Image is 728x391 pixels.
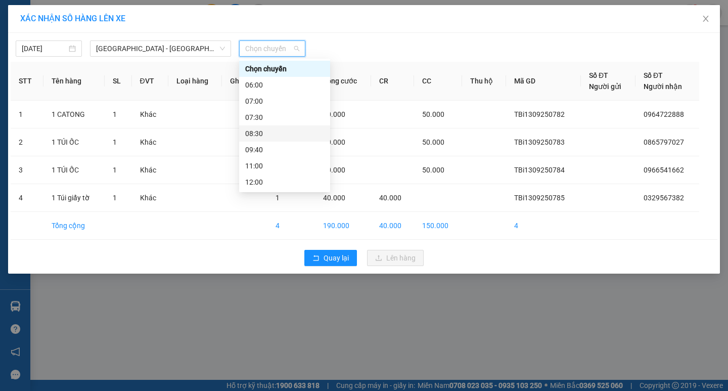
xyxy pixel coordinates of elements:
[304,250,357,266] button: rollbackQuay lại
[245,79,324,91] div: 06:00
[324,252,349,264] span: Quay lại
[22,43,67,54] input: 13/09/2025
[113,194,117,202] span: 1
[323,110,345,118] span: 50.000
[514,166,565,174] span: TBi1309250784
[22,6,130,13] strong: CÔNG TY VẬN TẢI ĐỨC TRƯỞNG
[644,71,663,79] span: Số ĐT
[43,101,104,128] td: 1 CATONG
[367,250,424,266] button: uploadLên hàng
[245,177,324,188] div: 12:00
[59,15,93,22] strong: HOTLINE :
[34,68,79,77] span: 0329567382
[43,212,104,240] td: Tổng cộng
[43,128,104,156] td: 1 TÚI ỐC
[644,138,684,146] span: 0865797027
[8,41,18,49] span: Gửi
[276,194,280,202] span: 1
[245,112,324,123] div: 07:30
[506,212,581,240] td: 4
[113,110,117,118] span: 1
[414,212,462,240] td: 150.000
[132,101,168,128] td: Khác
[422,110,444,118] span: 50.000
[267,212,314,240] td: 4
[105,62,132,101] th: SL
[644,166,684,174] span: 0966541662
[644,110,684,118] span: 0964722888
[31,68,79,77] span: -
[113,138,117,146] span: 1
[379,194,401,202] span: 40.000
[514,110,565,118] span: TBi1309250782
[644,82,682,91] span: Người nhận
[43,156,104,184] td: 1 TÚI ỐC
[323,166,345,174] span: 50.000
[692,5,720,33] button: Close
[702,15,710,23] span: close
[20,14,125,23] span: XÁC NHẬN SỐ HÀNG LÊN XE
[29,36,124,63] span: 14 [PERSON_NAME], [PERSON_NAME]
[132,156,168,184] td: Khác
[11,128,43,156] td: 2
[29,36,124,63] span: VP [PERSON_NAME] -
[29,26,32,34] span: -
[113,166,117,174] span: 1
[11,156,43,184] td: 3
[132,62,168,101] th: ĐVT
[168,62,222,101] th: Loại hàng
[323,194,345,202] span: 40.000
[315,62,371,101] th: Tổng cước
[312,254,320,263] span: rollback
[414,62,462,101] th: CC
[245,63,324,74] div: Chọn chuyến
[462,62,506,101] th: Thu hộ
[315,212,371,240] td: 190.000
[11,101,43,128] td: 1
[245,41,299,56] span: Chọn chuyến
[589,71,608,79] span: Số ĐT
[245,160,324,171] div: 11:00
[132,184,168,212] td: Khác
[219,46,225,52] span: down
[323,138,345,146] span: 50.000
[11,62,43,101] th: STT
[644,194,684,202] span: 0329567382
[506,62,581,101] th: Mã GD
[11,184,43,212] td: 4
[589,82,621,91] span: Người gửi
[422,166,444,174] span: 50.000
[245,96,324,107] div: 07:00
[514,138,565,146] span: TBi1309250783
[422,138,444,146] span: 50.000
[245,144,324,155] div: 09:40
[43,184,104,212] td: 1 Túi giấy tờ
[43,62,104,101] th: Tên hàng
[96,41,225,56] span: Hà Nội - Thái Thụy (45 chỗ)
[371,62,414,101] th: CR
[514,194,565,202] span: TBi1309250785
[239,61,330,77] div: Chọn chuyến
[222,62,267,101] th: Ghi chú
[132,128,168,156] td: Khác
[245,128,324,139] div: 08:30
[371,212,414,240] td: 40.000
